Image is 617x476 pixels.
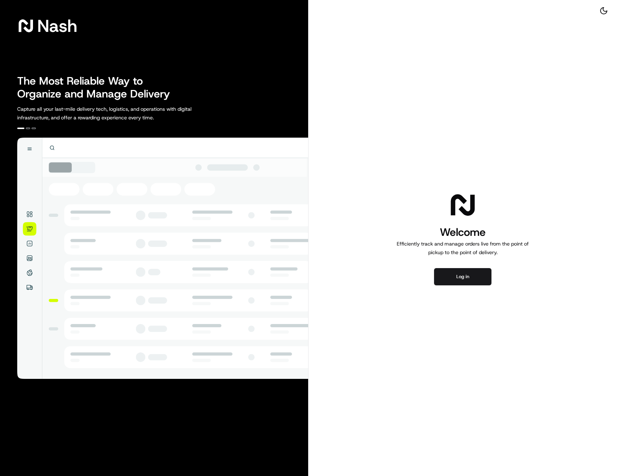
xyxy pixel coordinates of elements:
[37,19,77,33] span: Nash
[17,138,308,379] img: illustration
[17,105,224,122] p: Capture all your last-mile delivery tech, logistics, and operations with digital infrastructure, ...
[17,75,178,100] h2: The Most Reliable Way to Organize and Manage Delivery
[434,268,491,285] button: Log in
[394,239,532,257] p: Efficiently track and manage orders live from the point of pickup to the point of delivery.
[394,225,532,239] h1: Welcome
